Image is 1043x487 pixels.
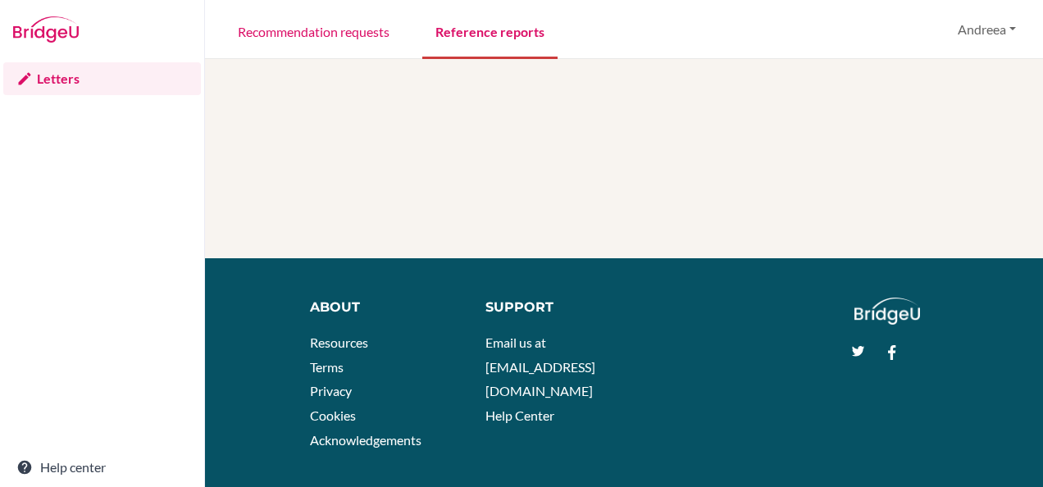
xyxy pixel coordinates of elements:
[3,62,201,95] a: Letters
[310,407,356,423] a: Cookies
[485,335,595,398] a: Email us at [EMAIL_ADDRESS][DOMAIN_NAME]
[13,16,79,43] img: Bridge-U
[310,359,344,375] a: Terms
[485,407,554,423] a: Help Center
[422,2,558,59] a: Reference reports
[225,2,403,59] a: Recommendation requests
[310,335,368,350] a: Resources
[3,451,201,484] a: Help center
[950,14,1023,45] button: Andreea
[310,383,352,398] a: Privacy
[854,298,921,325] img: logo_white@2x-f4f0deed5e89b7ecb1c2cc34c3e3d731f90f0f143d5ea2071677605dd97b5244.png
[310,298,449,317] div: About
[310,432,421,448] a: Acknowledgements
[485,298,609,317] div: Support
